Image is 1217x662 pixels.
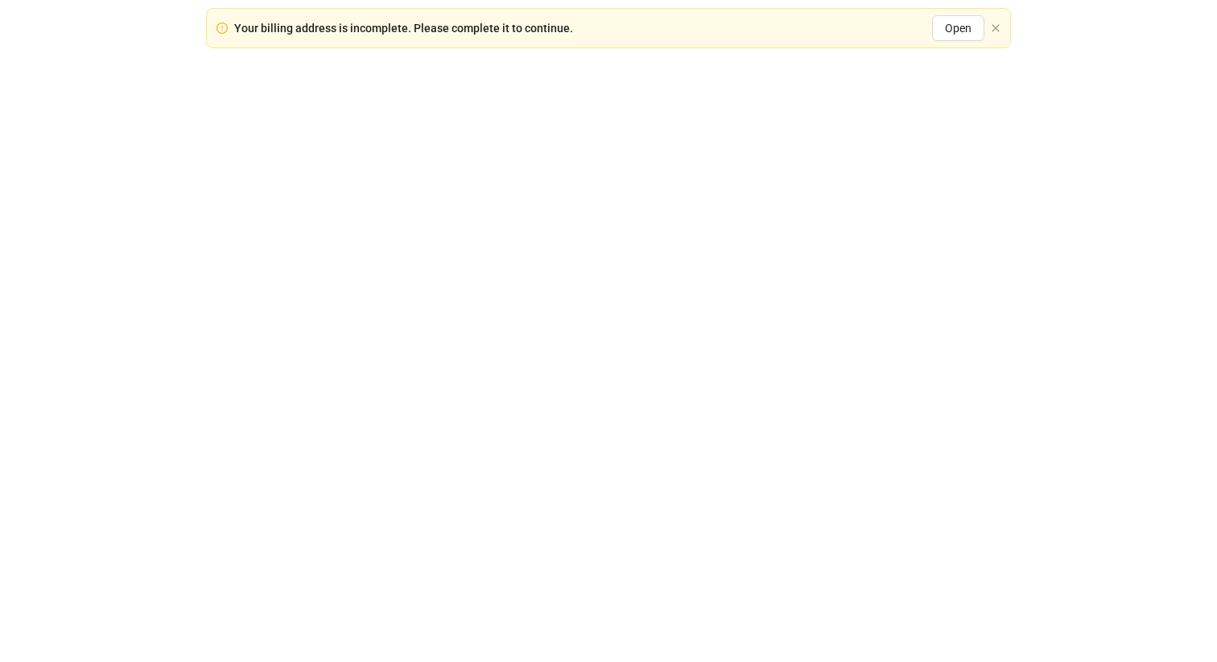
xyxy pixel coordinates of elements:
[234,19,573,37] div: Your billing address is incomplete. Please complete it to continue.
[991,23,1000,34] button: close
[945,22,972,35] span: Open
[932,15,984,41] button: Open
[991,23,1000,33] span: close
[217,23,228,34] span: exclamation-circle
